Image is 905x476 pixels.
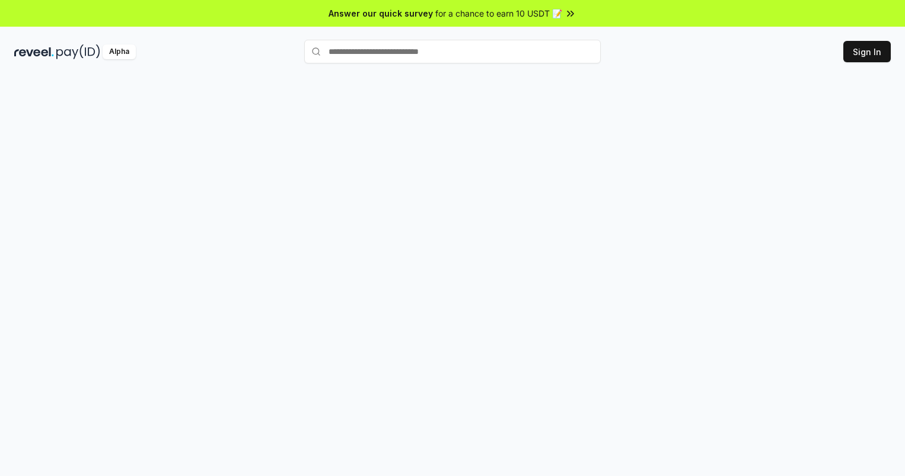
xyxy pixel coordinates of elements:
div: Alpha [103,44,136,59]
span: for a chance to earn 10 USDT 📝 [435,7,562,20]
button: Sign In [843,41,891,62]
img: pay_id [56,44,100,59]
span: Answer our quick survey [329,7,433,20]
img: reveel_dark [14,44,54,59]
